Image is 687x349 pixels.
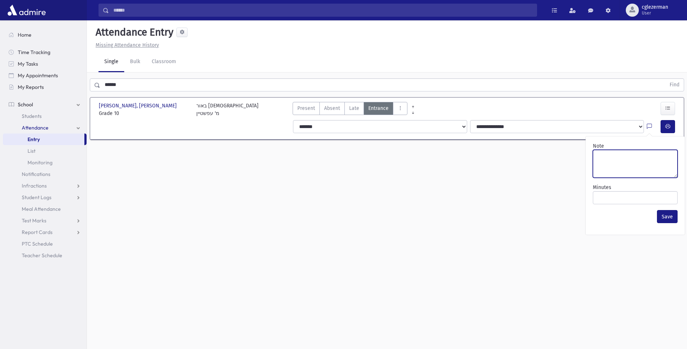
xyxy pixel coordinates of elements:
span: Meal Attendance [22,206,61,212]
a: Home [3,29,87,41]
a: Monitoring [3,157,87,168]
a: My Reports [3,81,87,93]
a: Bulk [124,52,146,72]
span: Present [297,104,315,112]
h5: Attendance Entry [93,26,173,38]
span: Home [18,32,32,38]
a: Report Cards [3,226,87,238]
a: Time Tracking [3,46,87,58]
button: Save [657,210,678,223]
span: Absent [324,104,340,112]
div: AttTypes [293,102,407,117]
span: Teacher Schedule [22,252,62,259]
span: Infractions [22,182,47,189]
a: PTC Schedule [3,238,87,250]
a: Single [99,52,124,72]
a: Infractions [3,180,87,192]
span: User [642,10,668,16]
div: באור [DEMOGRAPHIC_DATA] מ' עפשטיין [196,102,259,117]
span: Monitoring [28,159,53,166]
a: Teacher Schedule [3,250,87,261]
span: [PERSON_NAME], [PERSON_NAME] [99,102,178,110]
span: PTC Schedule [22,241,53,247]
span: Student Logs [22,194,51,201]
span: My Appointments [18,72,58,79]
span: Notifications [22,171,50,177]
span: Entry [28,136,40,143]
span: Grade 10 [99,110,189,117]
span: cglezerman [642,4,668,10]
a: Missing Attendance History [93,42,159,48]
u: Missing Attendance History [96,42,159,48]
a: My Appointments [3,70,87,81]
span: Attendance [22,124,49,131]
a: Student Logs [3,192,87,203]
button: Find [665,79,684,91]
span: Report Cards [22,229,53,235]
a: School [3,99,87,110]
a: Test Marks [3,215,87,226]
span: Time Tracking [18,49,50,56]
span: Late [349,104,359,112]
a: Students [3,110,87,122]
span: Test Marks [22,217,46,224]
span: My Tasks [18,61,38,67]
a: My Tasks [3,58,87,70]
a: Notifications [3,168,87,180]
a: List [3,145,87,157]
input: Search [109,4,537,17]
label: Note [593,142,604,150]
span: School [18,101,33,108]
span: Entrance [368,104,389,112]
span: My Reports [18,84,44,90]
a: Entry [3,134,84,145]
a: Meal Attendance [3,203,87,215]
span: List [28,148,35,154]
img: AdmirePro [6,3,47,17]
label: Minutes [593,184,611,191]
a: Attendance [3,122,87,134]
span: Students [22,113,42,119]
a: Classroom [146,52,182,72]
